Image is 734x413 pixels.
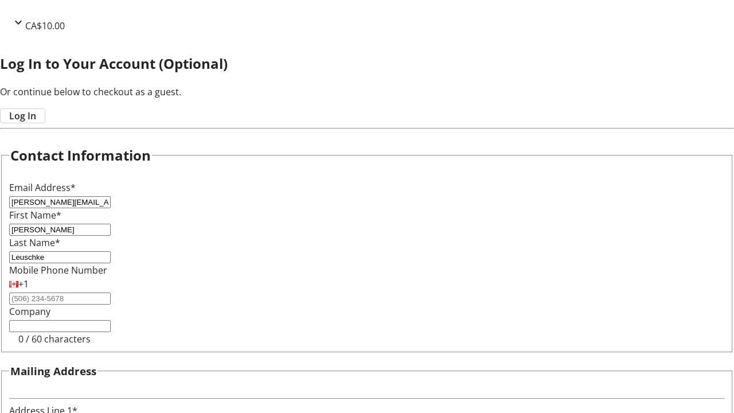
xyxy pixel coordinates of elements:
input: (506) 234-5678 [9,293,111,305]
span: Log In [9,109,36,123]
h2: Contact Information [10,145,151,166]
span: CA$10.00 [25,20,65,32]
label: Company [9,305,50,318]
label: First Name* [9,209,61,221]
label: Mobile Phone Number [9,264,107,276]
label: Last Name* [9,236,60,249]
label: Email Address* [9,181,76,194]
tr-character-limit: 0 / 60 characters [18,333,91,345]
h3: Mailing Address [10,363,96,379]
